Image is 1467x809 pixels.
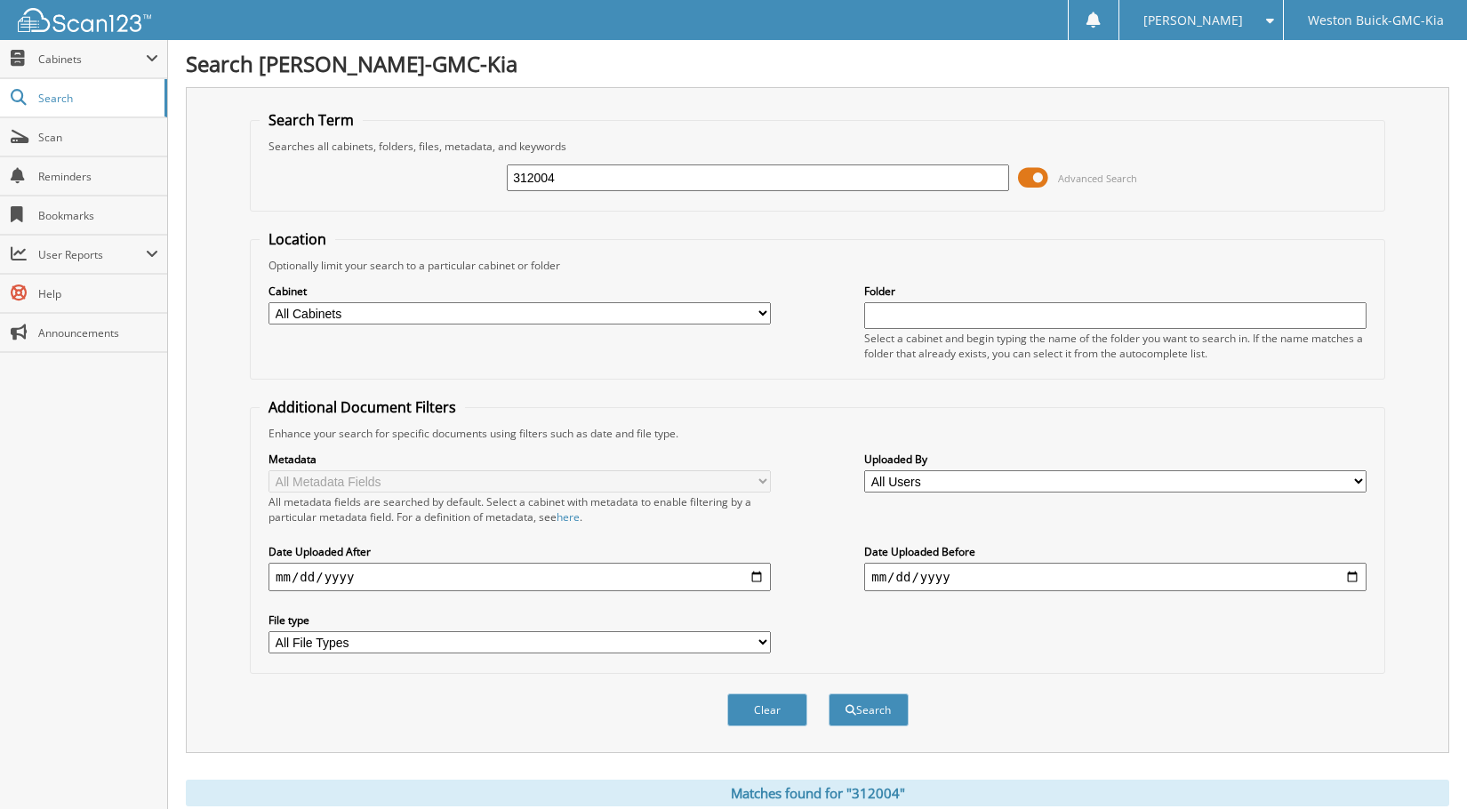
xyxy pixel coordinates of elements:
[38,169,158,184] span: Reminders
[38,208,158,223] span: Bookmarks
[1143,15,1243,26] span: [PERSON_NAME]
[260,229,335,249] legend: Location
[829,693,909,726] button: Search
[18,8,151,32] img: scan123-logo-white.svg
[864,563,1367,591] input: end
[38,286,158,301] span: Help
[38,325,158,340] span: Announcements
[269,494,771,525] div: All metadata fields are searched by default. Select a cabinet with metadata to enable filtering b...
[269,452,771,467] label: Metadata
[260,426,1375,441] div: Enhance your search for specific documents using filters such as date and file type.
[864,544,1367,559] label: Date Uploaded Before
[727,693,807,726] button: Clear
[269,563,771,591] input: start
[38,52,146,67] span: Cabinets
[1308,15,1444,26] span: Weston Buick-GMC-Kia
[260,110,363,130] legend: Search Term
[260,139,1375,154] div: Searches all cabinets, folders, files, metadata, and keywords
[269,284,771,299] label: Cabinet
[269,544,771,559] label: Date Uploaded After
[38,247,146,262] span: User Reports
[1058,172,1137,185] span: Advanced Search
[38,91,156,106] span: Search
[269,613,771,628] label: File type
[864,331,1367,361] div: Select a cabinet and begin typing the name of the folder you want to search in. If the name match...
[186,780,1449,806] div: Matches found for "312004"
[38,130,158,145] span: Scan
[864,452,1367,467] label: Uploaded By
[864,284,1367,299] label: Folder
[186,49,1449,78] h1: Search [PERSON_NAME]-GMC-Kia
[557,509,580,525] a: here
[260,397,465,417] legend: Additional Document Filters
[260,258,1375,273] div: Optionally limit your search to a particular cabinet or folder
